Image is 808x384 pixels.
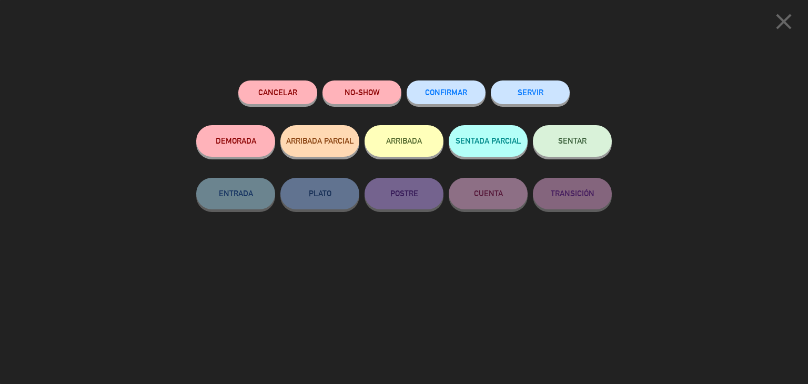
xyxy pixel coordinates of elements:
button: ENTRADA [196,178,275,209]
button: SENTAR [533,125,612,157]
button: CONFIRMAR [407,80,486,104]
span: ARRIBADA PARCIAL [286,136,354,145]
span: SENTAR [558,136,587,145]
i: close [771,8,797,35]
button: Cancelar [238,80,317,104]
button: CUENTA [449,178,528,209]
button: ARRIBADA PARCIAL [280,125,359,157]
button: SENTADA PARCIAL [449,125,528,157]
span: CONFIRMAR [425,88,467,97]
button: NO-SHOW [322,80,401,104]
button: DEMORADA [196,125,275,157]
button: SERVIR [491,80,570,104]
button: POSTRE [365,178,443,209]
button: TRANSICIÓN [533,178,612,209]
button: close [767,8,800,39]
button: ARRIBADA [365,125,443,157]
button: PLATO [280,178,359,209]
